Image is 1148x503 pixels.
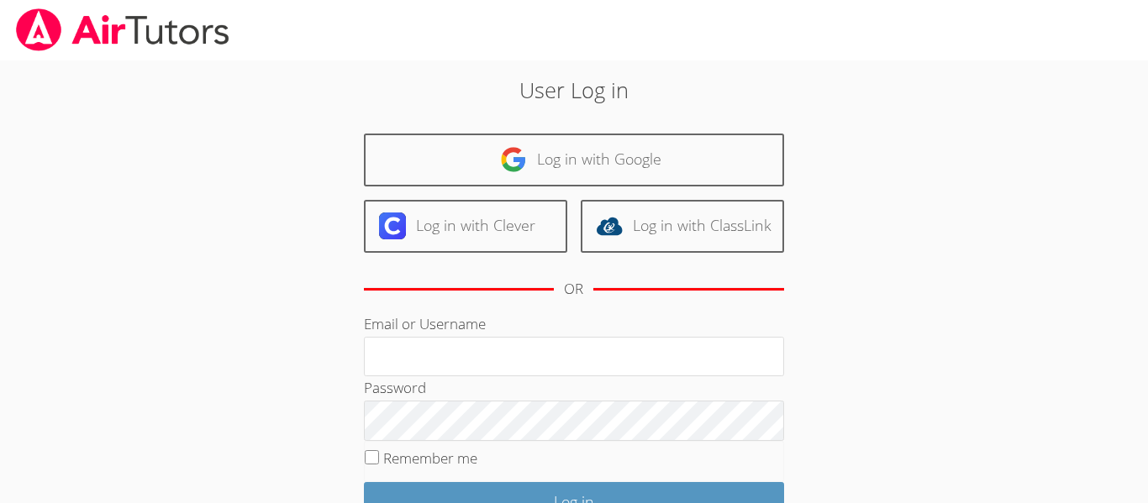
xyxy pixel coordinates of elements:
a: Log in with Clever [364,200,567,253]
img: clever-logo-6eab21bc6e7a338710f1a6ff85c0baf02591cd810cc4098c63d3a4b26e2feb20.svg [379,212,406,239]
div: OR [564,277,583,301]
img: google-logo-50288ca7cdecda66e5e0955fdab243c47b7ad437acaf1139b6f446037453330a.svg [500,146,527,173]
a: Log in with ClassLink [581,200,784,253]
h2: User Log in [264,74,884,106]
label: Email or Username [364,314,486,333]
a: Log in with Google [364,134,784,186]
img: airtutors_banner-c4298cdbf04f3fff15de1276eac7730deb9818008684d7c2e4769d2f7ddbe033.png [14,8,231,51]
label: Password [364,378,426,397]
label: Remember me [383,448,477,468]
img: classlink-logo-d6bb404cc1216ec64c9a2012d9dc4662098be43eaf13dc465df04b49fa7ab582.svg [596,212,623,239]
